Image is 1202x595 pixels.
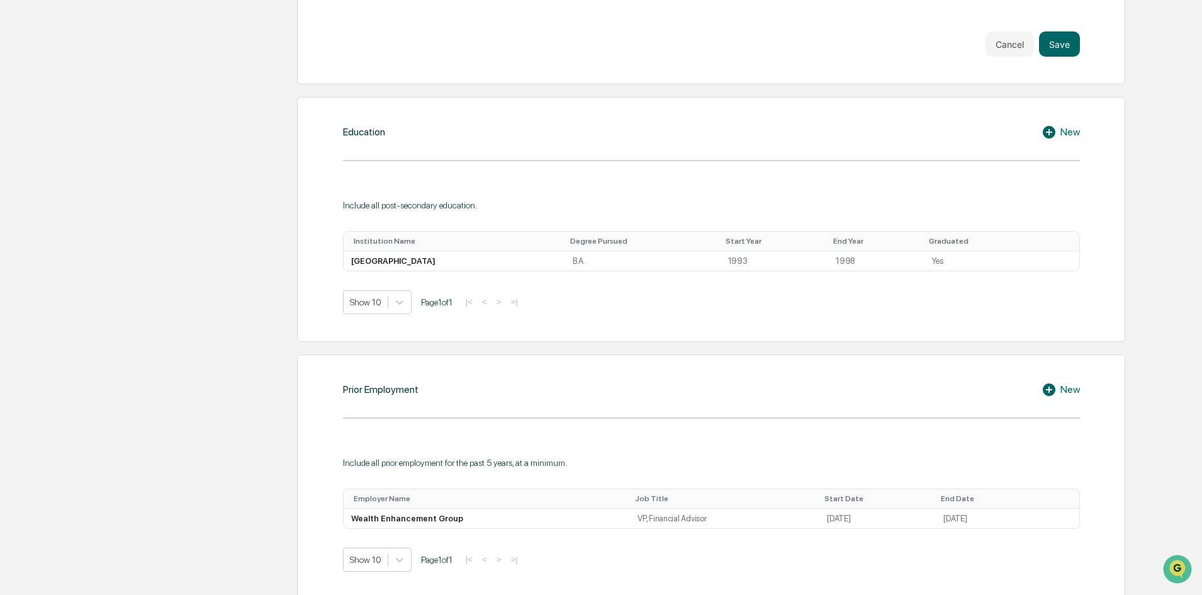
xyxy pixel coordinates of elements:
[462,297,476,307] button: |<
[493,554,505,565] button: >
[344,509,630,528] td: Wealth Enhancement Group
[91,160,101,170] div: 🗄️
[565,251,721,271] td: B.A.
[570,237,716,246] div: Toggle SortBy
[1050,494,1074,503] div: Toggle SortBy
[214,100,229,115] button: Start new chat
[824,494,931,503] div: Toggle SortBy
[125,213,152,223] span: Pylon
[986,31,1034,57] button: Cancel
[1039,31,1080,57] button: Save
[833,237,918,246] div: Toggle SortBy
[721,251,828,271] td: 1993
[924,251,1040,271] td: Yes
[478,297,491,307] button: <
[929,237,1035,246] div: Toggle SortBy
[89,213,152,223] a: Powered byPylon
[104,159,156,171] span: Attestations
[13,184,23,194] div: 🔎
[635,494,814,503] div: Toggle SortBy
[13,96,35,119] img: 1746055101610-c473b297-6a78-478c-a979-82029cc54cd1
[13,26,229,47] p: How can we help?
[344,251,565,271] td: [GEOGRAPHIC_DATA]
[8,154,86,176] a: 🖐️Preclearance
[8,178,84,200] a: 🔎Data Lookup
[941,494,1035,503] div: Toggle SortBy
[421,555,452,565] span: Page 1 of 1
[1162,553,1196,587] iframe: Open customer support
[343,126,385,138] div: Education
[13,160,23,170] div: 🖐️
[936,509,1040,528] td: [DATE]
[43,96,206,109] div: Start new chat
[819,509,936,528] td: [DATE]
[462,554,476,565] button: |<
[343,458,1080,468] div: Include all prior employment for the past 5 years, at a minimum.
[25,159,81,171] span: Preclearance
[1042,125,1080,140] div: New
[726,237,823,246] div: Toggle SortBy
[86,154,161,176] a: 🗄️Attestations
[507,554,521,565] button: >|
[354,237,560,246] div: Toggle SortBy
[343,200,1080,210] div: Include all post-secondary education.
[25,183,79,195] span: Data Lookup
[478,554,491,565] button: <
[507,297,521,307] button: >|
[43,109,159,119] div: We're available if you need us!
[630,509,819,528] td: VP, Financial Advisor
[1050,237,1074,246] div: Toggle SortBy
[343,383,418,395] div: Prior Employment
[354,494,625,503] div: Toggle SortBy
[493,297,505,307] button: >
[828,251,923,271] td: 1998
[421,297,452,307] span: Page 1 of 1
[1042,382,1080,397] div: New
